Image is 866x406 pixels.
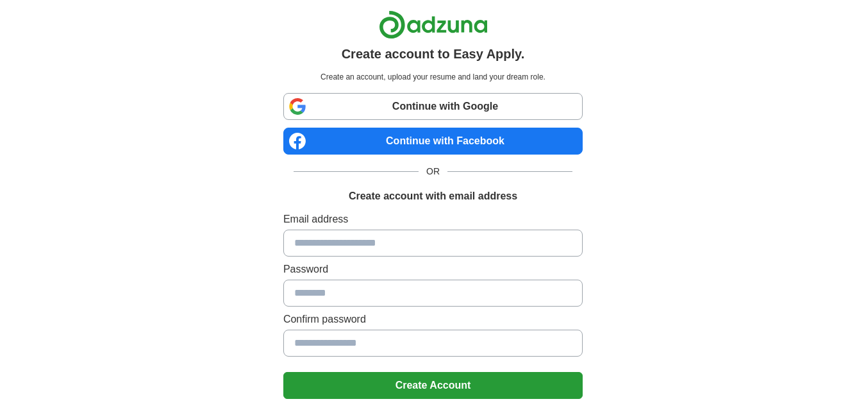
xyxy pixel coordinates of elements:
img: Adzuna logo [379,10,488,39]
label: Email address [283,212,583,227]
a: Continue with Facebook [283,128,583,155]
label: Password [283,262,583,277]
label: Confirm password [283,312,583,327]
span: OR [419,165,447,178]
a: Continue with Google [283,93,583,120]
p: Create an account, upload your resume and land your dream role. [286,71,580,83]
h1: Create account to Easy Apply. [342,44,525,63]
h1: Create account with email address [349,189,517,204]
button: Create Account [283,372,583,399]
